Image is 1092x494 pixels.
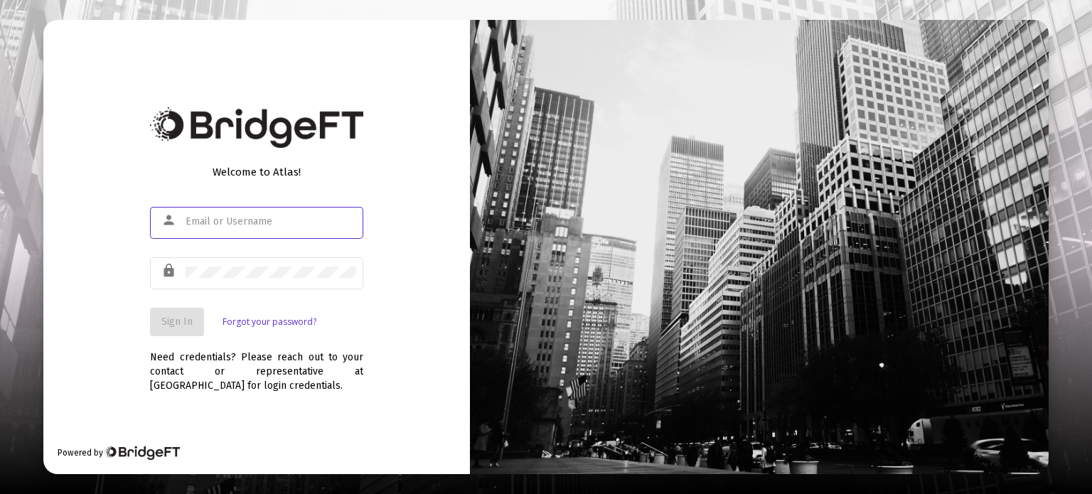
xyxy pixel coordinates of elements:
[150,308,204,336] button: Sign In
[105,446,179,460] img: Bridge Financial Technology Logo
[161,262,178,279] mat-icon: lock
[150,336,363,393] div: Need credentials? Please reach out to your contact or representative at [GEOGRAPHIC_DATA] for log...
[150,107,363,148] img: Bridge Financial Technology Logo
[150,165,363,179] div: Welcome to Atlas!
[223,315,316,329] a: Forgot your password?
[161,212,178,229] mat-icon: person
[186,216,356,227] input: Email or Username
[161,316,193,328] span: Sign In
[58,446,179,460] div: Powered by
